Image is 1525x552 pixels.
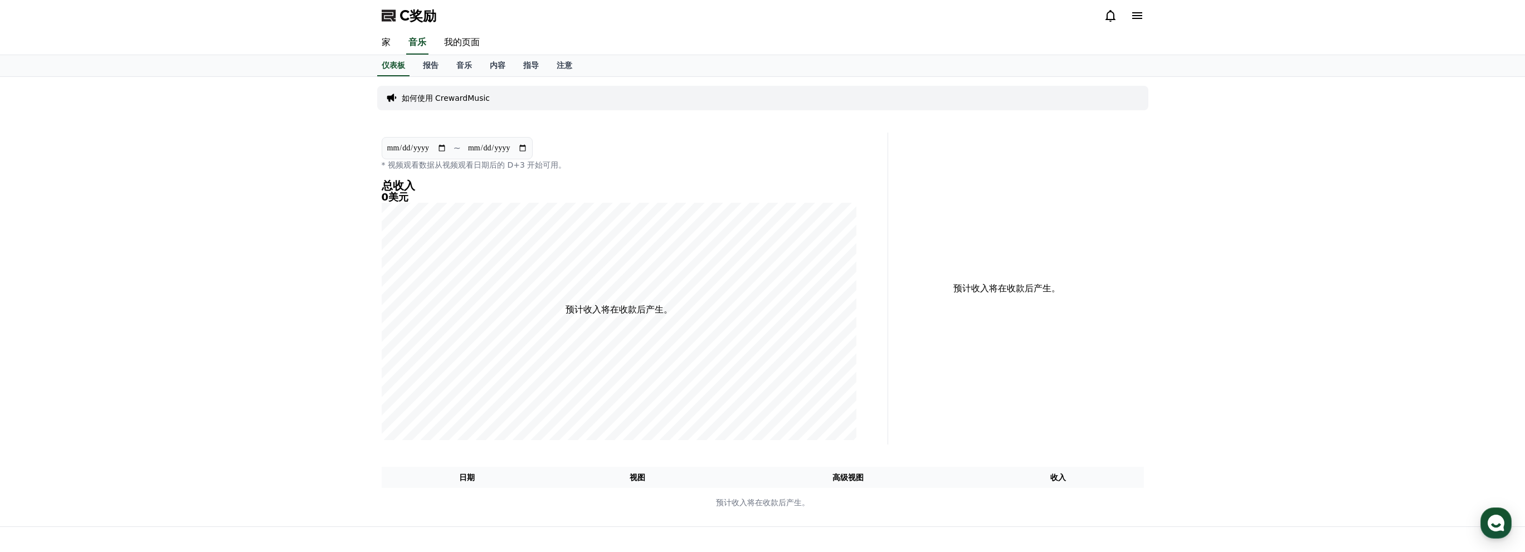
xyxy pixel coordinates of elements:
font: 高级视图 [832,473,864,482]
font: 注意 [557,61,572,70]
font: 收入 [1050,473,1066,482]
font: 音乐 [456,61,472,70]
font: 总收入 [382,179,415,192]
font: 仪表板 [382,61,405,70]
a: 注意 [548,55,581,76]
a: 仪表板 [377,55,410,76]
font: * 视频观看数据从视频观看日期后的 D+3 开始可用。 [382,160,567,169]
a: 指导 [514,55,548,76]
font: 预计收入将在收款后产生。 [953,283,1060,294]
font: 内容 [490,61,505,70]
font: 预计收入将在收款后产生。 [716,498,810,507]
a: 音乐 [406,31,428,55]
a: 音乐 [447,55,481,76]
font: 指导 [523,61,539,70]
font: 视图 [630,473,645,482]
a: 内容 [481,55,514,76]
a: 报告 [414,55,447,76]
font: 家 [382,37,391,47]
font: 预计收入将在收款后产生。 [566,304,673,315]
a: 如何使用 CrewardMusic [402,92,490,104]
a: C奖励 [382,7,436,25]
font: 报告 [423,61,439,70]
font: 音乐 [408,37,426,47]
font: 如何使用 CrewardMusic [402,94,490,102]
font: 日期 [459,473,475,482]
font: 我的页面 [444,37,480,47]
font: 0美元 [382,191,409,203]
font: C奖励 [399,8,436,23]
a: 家 [373,31,399,55]
font: ~ [454,143,461,153]
a: 我的页面 [435,31,489,55]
